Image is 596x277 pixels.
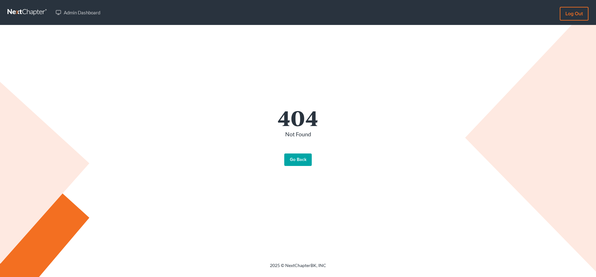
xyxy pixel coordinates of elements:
[126,107,470,128] h1: 404
[52,7,103,18] a: Admin Dashboard
[126,130,470,138] p: Not Found
[120,262,476,274] div: 2025 © NextChapterBK, INC
[560,7,589,21] a: Log out
[284,153,312,166] a: Go Back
